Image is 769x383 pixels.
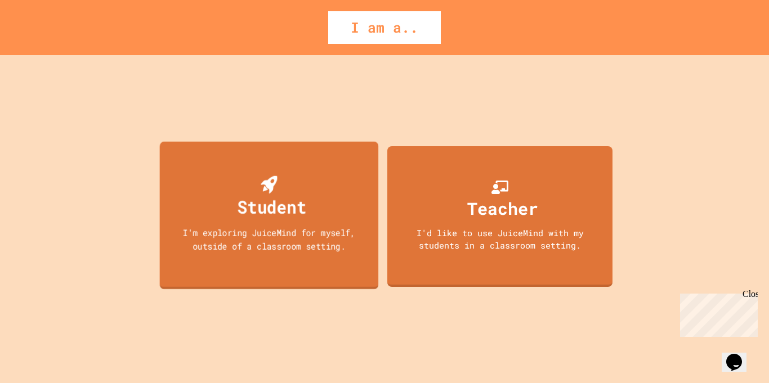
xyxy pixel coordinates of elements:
[399,227,601,252] div: I'd like to use JuiceMind with my students in a classroom setting.
[467,196,538,221] div: Teacher
[722,338,758,372] iframe: chat widget
[676,289,758,337] iframe: chat widget
[328,11,441,44] div: I am a..
[5,4,78,71] div: Chat with us now!Close
[171,226,368,252] div: I'm exploring JuiceMind for myself, outside of a classroom setting.
[238,193,306,220] div: Student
